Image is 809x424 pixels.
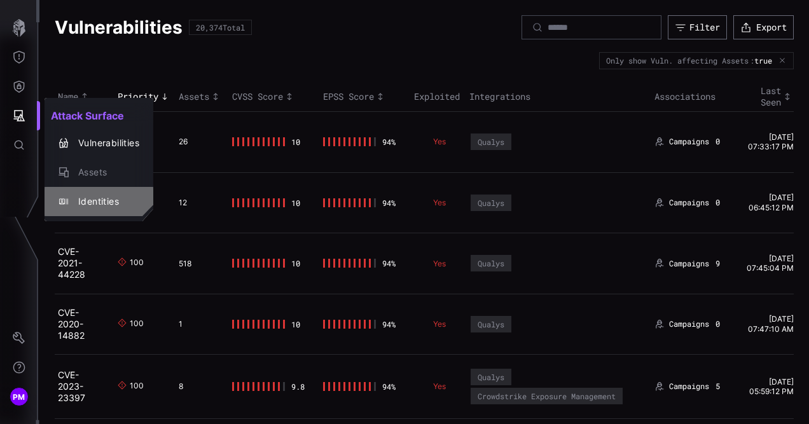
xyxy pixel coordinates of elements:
[72,194,139,210] div: Identities
[45,128,153,158] button: Vulnerabilities
[45,158,153,187] button: Assets
[72,165,139,181] div: Assets
[45,187,153,216] button: Identities
[45,103,153,128] h2: Attack Surface
[72,135,139,151] div: Vulnerabilities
